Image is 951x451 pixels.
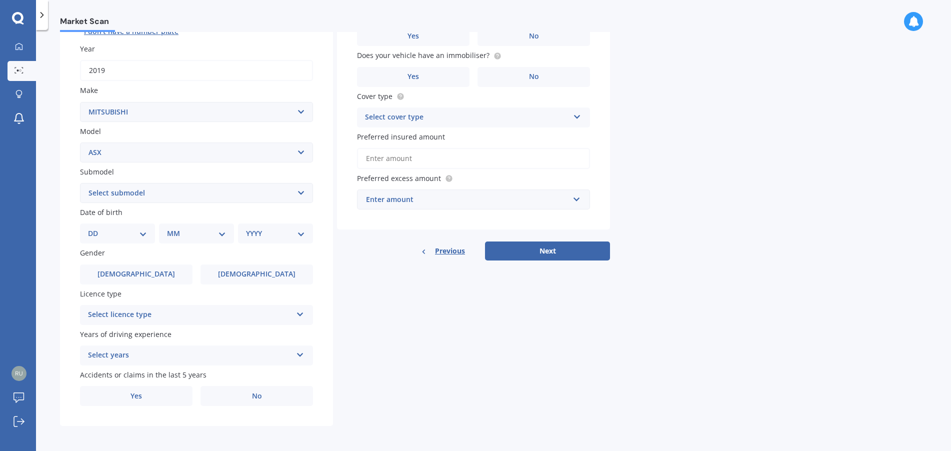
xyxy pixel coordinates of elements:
[80,207,122,217] span: Date of birth
[365,111,569,123] div: Select cover type
[80,44,95,53] span: Year
[357,91,392,101] span: Cover type
[80,329,171,339] span: Years of driving experience
[80,289,121,298] span: Licence type
[88,349,292,361] div: Select years
[80,370,206,379] span: Accidents or claims in the last 5 years
[407,32,419,40] span: Yes
[130,392,142,400] span: Yes
[11,366,26,381] img: f7a1533e6a4436e49a36507f714f9692
[80,167,114,176] span: Submodel
[80,248,105,258] span: Gender
[529,72,539,81] span: No
[357,148,590,169] input: Enter amount
[218,270,295,278] span: [DEMOGRAPHIC_DATA]
[357,51,489,60] span: Does your vehicle have an immobiliser?
[97,270,175,278] span: [DEMOGRAPHIC_DATA]
[407,72,419,81] span: Yes
[485,241,610,260] button: Next
[88,309,292,321] div: Select licence type
[252,392,262,400] span: No
[366,194,569,205] div: Enter amount
[80,86,98,95] span: Make
[357,173,441,183] span: Preferred excess amount
[435,243,465,258] span: Previous
[529,32,539,40] span: No
[80,126,101,136] span: Model
[357,132,445,141] span: Preferred insured amount
[60,16,115,30] span: Market Scan
[80,60,313,81] input: YYYY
